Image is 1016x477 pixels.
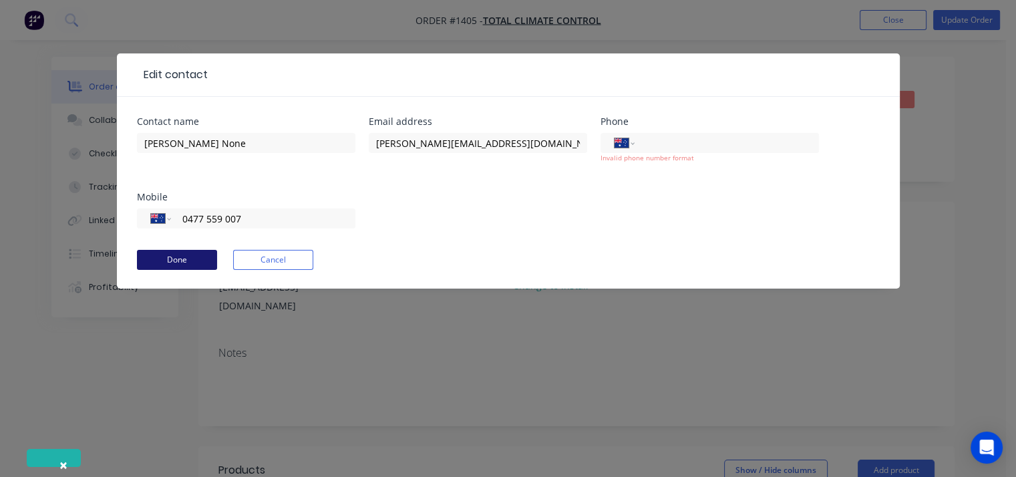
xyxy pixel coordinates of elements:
[137,192,355,202] div: Mobile
[233,250,313,270] button: Cancel
[137,250,217,270] button: Done
[369,117,587,126] div: Email address
[137,67,208,83] div: Edit contact
[137,117,355,126] div: Contact name
[971,432,1003,464] div: Open Intercom Messenger
[601,153,819,163] div: Invalid phone number format
[601,117,819,126] div: Phone
[59,456,67,474] span: ×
